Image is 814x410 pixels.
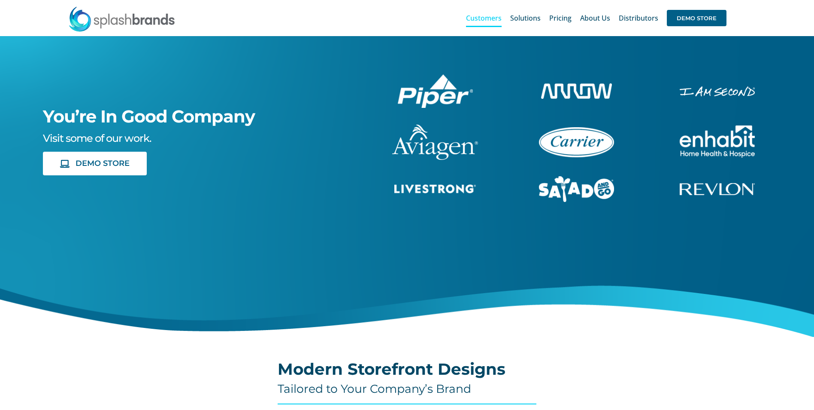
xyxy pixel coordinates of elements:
[466,4,726,32] nav: Main Menu
[394,184,476,193] img: Livestrong Store
[619,4,658,32] a: Distributors
[539,127,614,157] img: Carrier Brand Store
[43,106,255,127] span: You’re In Good Company
[43,152,147,175] a: DEMO STORE
[680,183,755,195] img: Revlon
[680,125,755,157] img: Enhabit Gear Store
[667,4,726,32] a: DEMO STORE
[667,10,726,26] span: DEMO STORE
[43,132,151,144] span: Visit some of our work.
[680,86,755,96] img: I Am Second Store
[549,4,572,32] a: Pricing
[539,126,614,135] a: carrier-1B
[398,73,473,83] a: piper-White
[394,183,476,193] a: livestrong-5E-website
[278,361,537,378] h2: Modern Storefront Designs
[580,15,610,21] span: About Us
[68,6,176,32] img: SplashBrands.com Logo
[549,15,572,21] span: Pricing
[466,4,502,32] a: Customers
[619,15,658,21] span: Distributors
[539,175,614,184] a: sng-1C
[541,83,612,98] img: Arrow Store
[680,85,755,95] a: enhabit-stacked-white
[541,82,612,92] a: arrow-white
[539,176,614,202] img: Salad And Go Store
[392,125,478,160] img: aviagen-1C
[398,74,473,108] img: Piper Pilot Ship
[278,382,537,396] h4: Tailored to Your Company’s Brand
[76,159,130,168] span: DEMO STORE
[510,15,541,21] span: Solutions
[680,182,755,191] a: revlon-flat-white
[466,15,502,21] span: Customers
[680,124,755,134] a: enhabit-stacked-white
